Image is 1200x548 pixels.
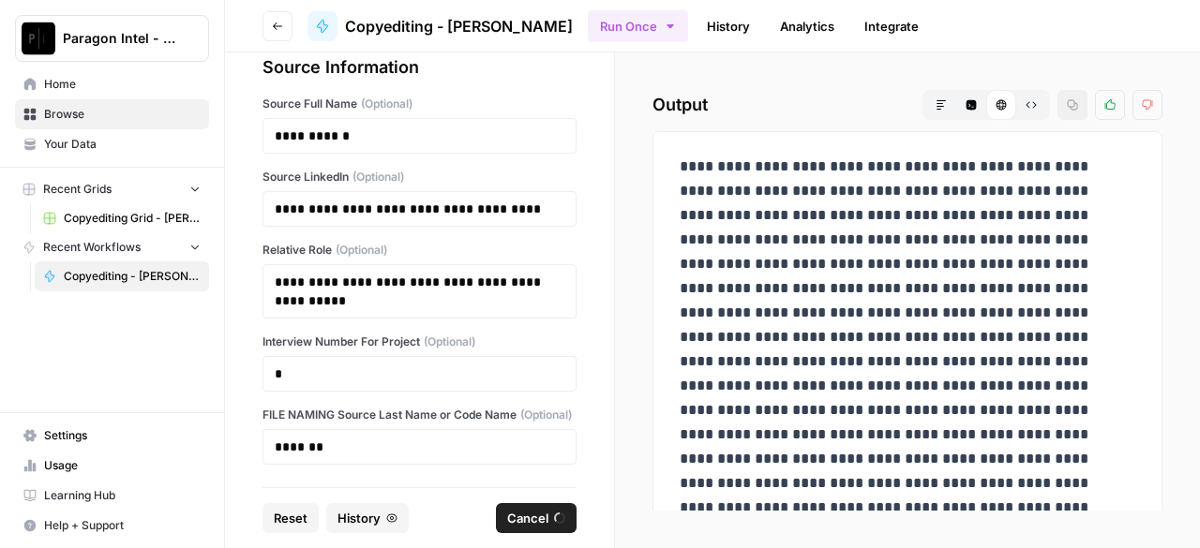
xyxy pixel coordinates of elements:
a: Home [15,69,209,99]
label: Source LinkedIn [262,169,577,185]
span: Home [44,76,201,93]
label: Source Full Name [262,96,577,112]
span: Recent Grids [43,181,112,198]
span: (Optional) [361,96,412,112]
a: Learning Hub [15,481,209,511]
div: Source Information [262,54,577,81]
span: Usage [44,457,201,474]
a: Integrate [853,11,930,41]
span: Cancel [507,509,548,527]
span: Copyediting - [PERSON_NAME] [345,15,573,37]
button: Run Once [588,10,688,42]
button: Recent Workflows [15,233,209,261]
button: Help + Support [15,511,209,541]
span: (Optional) [424,333,475,350]
label: Relative Role [262,242,577,259]
button: Recent Grids [15,175,209,203]
span: (Optional) [520,407,572,423]
button: Cancel [496,503,577,533]
a: History [696,11,761,41]
a: Your Data [15,129,209,159]
a: Browse [15,99,209,129]
span: Learning Hub [44,487,201,504]
button: Reset [262,503,319,533]
label: FILE NAMING Source Last Name or Code Name [262,407,577,423]
span: Paragon Intel - Copyediting [63,29,176,48]
span: Reset [274,509,307,527]
h2: Output [652,90,1162,120]
a: Settings [15,421,209,451]
span: Recent Workflows [43,239,141,256]
img: Paragon Intel - Copyediting Logo [22,22,55,55]
a: Copyediting Grid - [PERSON_NAME] [35,203,209,233]
span: Your Data [44,136,201,153]
a: Analytics [769,11,846,41]
button: Workspace: Paragon Intel - Copyediting [15,15,209,62]
span: Copyediting - [PERSON_NAME] [64,268,201,285]
span: (Optional) [336,242,387,259]
span: Browse [44,106,201,123]
a: Usage [15,451,209,481]
span: Help + Support [44,517,201,534]
span: Copyediting Grid - [PERSON_NAME] [64,210,201,227]
span: History [337,509,381,527]
span: Settings [44,427,201,444]
button: History [326,503,409,533]
a: Copyediting - [PERSON_NAME] [307,11,573,41]
label: Interview Number For Project [262,333,577,350]
a: Copyediting - [PERSON_NAME] [35,261,209,291]
span: (Optional) [352,169,404,185]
